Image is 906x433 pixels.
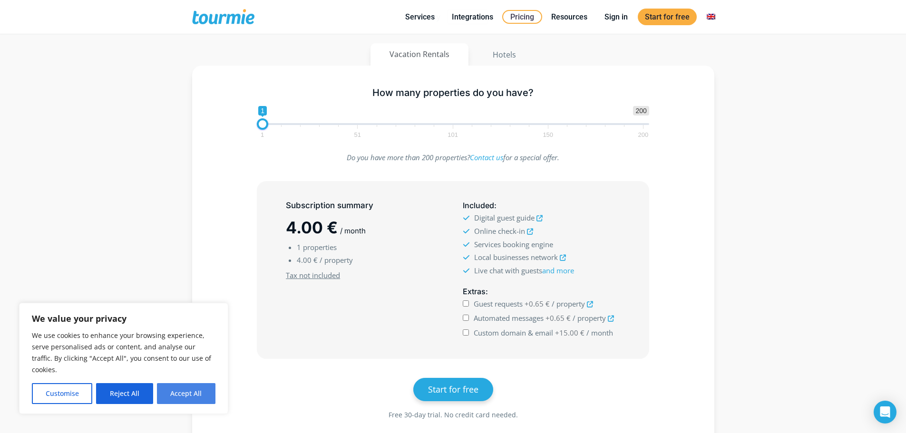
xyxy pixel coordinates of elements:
h5: How many properties do you have? [257,87,649,99]
span: properties [303,242,337,252]
span: Online check-in [474,226,525,236]
span: 101 [446,133,459,137]
span: 200 [633,106,649,115]
span: Services booking engine [474,240,553,249]
button: Reject All [96,383,153,404]
span: / property [320,255,353,265]
span: Extras [463,287,486,296]
span: Digital guest guide [474,213,535,222]
span: Guest requests [474,299,523,308]
span: Included [463,201,494,210]
span: Automated messages [474,313,544,323]
span: +0.65 € [546,313,571,323]
a: Start for free [638,9,697,25]
h5: Subscription summary [286,200,443,212]
span: Local businesses network [474,252,558,262]
button: Hotels [473,43,536,66]
span: Live chat with guests [474,266,574,275]
span: 200 [637,133,650,137]
span: 1 [258,106,267,115]
a: Contact us [470,153,503,162]
span: / month [586,328,613,337]
h5: : [463,286,620,298]
u: Tax not included [286,270,340,280]
a: Switch to [700,11,722,23]
a: Sign in [597,11,635,23]
a: Resources [544,11,594,23]
a: Integrations [445,11,500,23]
span: 1 [297,242,301,252]
p: We value your privacy [32,313,215,324]
span: 1 [259,133,265,137]
span: 51 [353,133,362,137]
a: Pricing [502,10,542,24]
span: Free 30-day trial. No credit card needed. [389,410,518,419]
div: Open Intercom Messenger [874,401,896,423]
a: and more [542,266,574,275]
span: / month [340,226,366,235]
span: +0.65 € [525,299,550,308]
span: / property [552,299,585,308]
span: 150 [541,133,555,137]
h5: : [463,200,620,212]
button: Accept All [157,383,215,404]
a: Services [398,11,442,23]
p: Do you have more than 200 properties? for a special offer. [257,151,649,164]
p: We use cookies to enhance your browsing experience, serve personalised ads or content, and analys... [32,330,215,375]
button: Vacation Rentals [370,43,468,66]
span: +15.00 € [555,328,585,337]
span: Custom domain & email [474,328,553,337]
a: Start for free [413,378,493,401]
span: 4.00 € [297,255,318,265]
span: / property [573,313,606,323]
button: Customise [32,383,92,404]
span: 4.00 € [286,218,338,237]
span: Start for free [428,384,478,395]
